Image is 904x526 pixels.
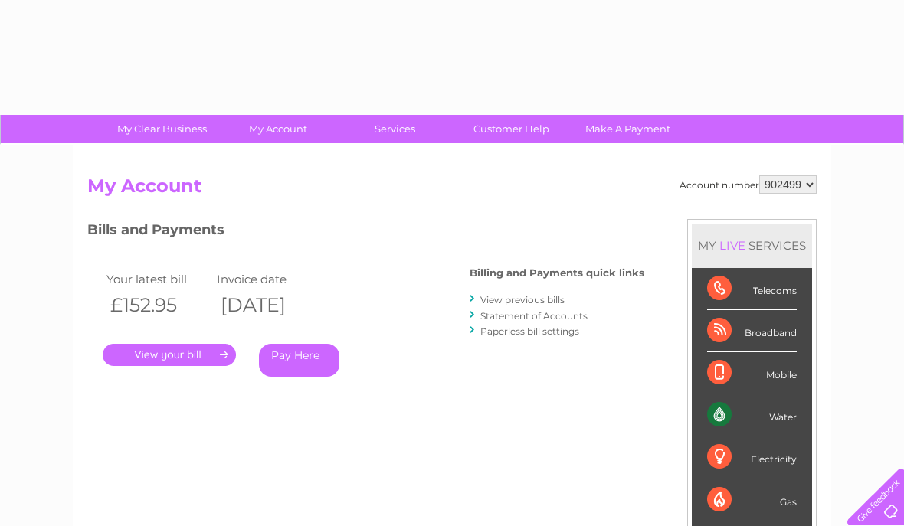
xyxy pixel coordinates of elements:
[707,310,797,352] div: Broadband
[707,268,797,310] div: Telecoms
[470,267,644,279] h4: Billing and Payments quick links
[480,310,588,322] a: Statement of Accounts
[707,436,797,479] div: Electricity
[103,269,213,289] td: Your latest bill
[259,344,339,377] a: Pay Here
[87,175,817,204] h2: My Account
[99,115,225,143] a: My Clear Business
[103,344,236,366] a: .
[707,394,797,436] div: Water
[87,219,644,246] h3: Bills and Payments
[692,224,812,267] div: MY SERVICES
[680,175,817,194] div: Account number
[565,115,691,143] a: Make A Payment
[480,325,579,337] a: Paperless bill settings
[716,238,748,253] div: LIVE
[448,115,575,143] a: Customer Help
[213,269,323,289] td: Invoice date
[707,352,797,394] div: Mobile
[103,289,213,321] th: £152.95
[707,479,797,521] div: Gas
[332,115,458,143] a: Services
[480,294,565,305] a: View previous bills
[213,289,323,321] th: [DATE]
[215,115,342,143] a: My Account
